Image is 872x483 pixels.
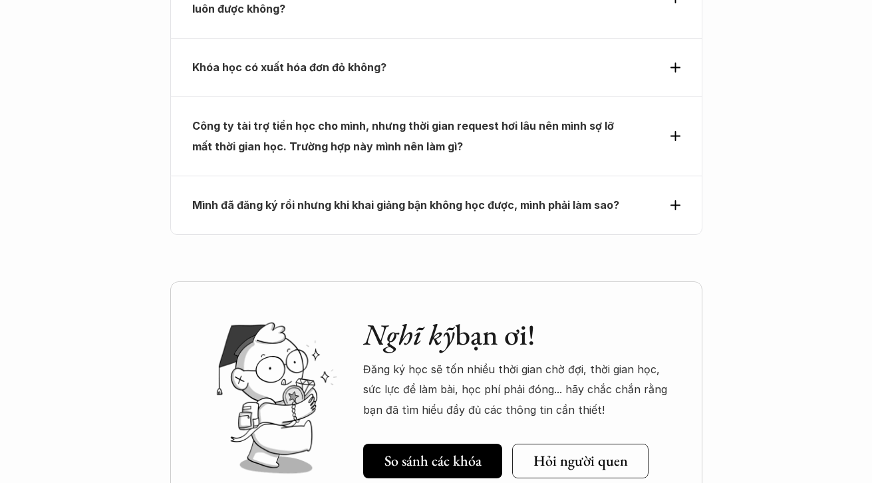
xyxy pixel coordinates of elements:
[512,444,649,478] a: Hỏi người quen
[363,444,502,478] a: So sánh các khóa
[363,315,455,353] em: Nghĩ kỹ
[363,317,676,353] h2: bạn ơi!
[192,198,619,212] strong: Mình đã đăng ký rồi nhưng khi khai giảng bận không học được, mình phải làm sao?
[192,119,617,152] strong: Công ty tài trợ tiền học cho mình, nhưng thời gian request hơi lâu nên mình sợ lỡ mất thời gian h...
[384,452,482,470] h5: So sánh các khóa
[192,61,386,74] strong: Khóa học có xuất hóa đơn đỏ không?
[533,452,628,470] h5: Hỏi người quen
[363,359,676,420] p: Đăng ký học sẽ tốn nhiều thời gian chờ đợi, thời gian học, sức lực để làm bài, học phí phải đóng....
